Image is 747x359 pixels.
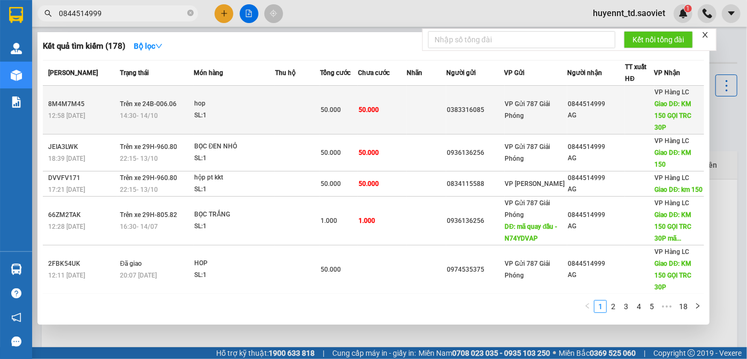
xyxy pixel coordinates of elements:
[155,42,163,50] span: down
[321,106,341,114] span: 50.000
[321,217,337,225] span: 1.000
[358,69,390,77] span: Chưa cước
[655,211,692,242] span: Giao DĐ: KM 150 GỌI TRC 30P mã...
[194,110,275,122] div: SL: 1
[11,70,22,81] img: warehouse-icon
[59,8,185,19] input: Tìm tên, số ĐT hoặc mã đơn
[655,137,690,145] span: VP Hàng LC
[120,174,177,182] span: Trên xe 29H-960.80
[120,211,177,219] span: Trên xe 29H-805.82
[11,336,21,347] span: message
[428,31,615,48] input: Nhập số tổng đài
[359,217,375,225] span: 1.000
[505,100,551,119] span: VP Gửi 787 Giải Phóng
[632,34,684,46] span: Kết nối tổng đài
[607,301,619,312] a: 2
[568,99,625,110] div: 0844514999
[607,300,620,313] li: 2
[9,7,23,23] img: logo-vxr
[11,264,22,275] img: warehouse-icon
[11,312,21,323] span: notification
[48,272,85,279] span: 12:11 [DATE]
[568,221,625,232] div: AG
[359,180,379,188] span: 50.000
[584,303,591,309] span: left
[194,270,275,281] div: SL: 1
[632,300,645,313] li: 4
[48,210,117,221] div: 66ZM2TAK
[359,149,379,156] span: 50.000
[447,215,504,227] div: 0936136256
[43,41,125,52] h3: Kết quả tìm kiếm ( 178 )
[120,186,158,193] span: 22:15 - 13/10
[446,69,476,77] span: Người gửi
[702,31,709,39] span: close
[120,143,177,151] span: Trên xe 29H-960.80
[194,69,223,77] span: Món hàng
[568,210,625,221] div: 0844514999
[581,300,594,313] button: left
[646,301,658,312] a: 5
[194,184,275,196] div: SL: 1
[624,31,693,48] button: Kết nối tổng đài
[568,141,625,153] div: 0844514999
[48,258,117,270] div: 2FBK54UK
[320,69,350,77] span: Tổng cước
[120,112,158,119] span: 14:30 - 14/10
[655,88,690,96] span: VP Hàng LC
[620,301,632,312] a: 3
[321,180,341,188] span: 50.000
[505,223,558,242] span: DĐ: mã quay đầu -N74YDVAP
[505,69,525,77] span: VP Gửi
[675,300,691,313] li: 18
[581,300,594,313] li: Previous Page
[120,69,149,77] span: Trạng thái
[447,264,504,275] div: 0974535375
[654,69,681,77] span: VP Nhận
[655,149,692,168] span: Giao DĐ: KM 150
[120,260,142,267] span: Đã giao
[125,38,171,55] button: Bộ lọcdown
[505,199,551,219] span: VP Gửi 787 Giải Phóng
[48,223,85,230] span: 12:28 [DATE]
[655,100,692,131] span: Giao DĐ: KM 150 GỌI TRC 30P
[594,300,607,313] li: 1
[120,272,157,279] span: 20:07 [DATE]
[568,153,625,164] div: AG
[447,147,504,159] div: 0936136256
[194,209,275,221] div: BỌC TRẮNG
[655,186,703,193] span: Giao DĐ: km 150
[120,100,177,108] span: Trên xe 24B-006.06
[658,300,675,313] li: Next 5 Pages
[321,149,341,156] span: 50.000
[194,172,275,184] div: hộp pt kkt
[505,180,565,188] span: VP [PERSON_NAME]
[194,98,275,110] div: hop
[407,69,422,77] span: Nhãn
[568,110,625,121] div: AG
[120,155,158,162] span: 22:15 - 13/10
[187,10,194,16] span: close-circle
[359,106,379,114] span: 50.000
[695,303,701,309] span: right
[187,9,194,19] span: close-circle
[44,10,52,17] span: search
[447,104,504,116] div: 0383316085
[633,301,645,312] a: 4
[568,173,625,184] div: 0844514999
[594,301,606,312] a: 1
[568,184,625,195] div: AG
[655,199,690,207] span: VP Hàng LC
[321,266,341,273] span: 50.000
[48,186,85,193] span: 17:21 [DATE]
[691,300,704,313] button: right
[568,270,625,281] div: AG
[48,173,117,184] div: DVVFV171
[11,96,22,108] img: solution-icon
[655,248,690,256] span: VP Hàng LC
[194,153,275,164] div: SL: 1
[505,143,551,162] span: VP Gửi 787 Giải Phóng
[11,288,21,298] span: question-circle
[194,221,275,233] div: SL: 1
[48,99,117,110] div: 8M4M7M45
